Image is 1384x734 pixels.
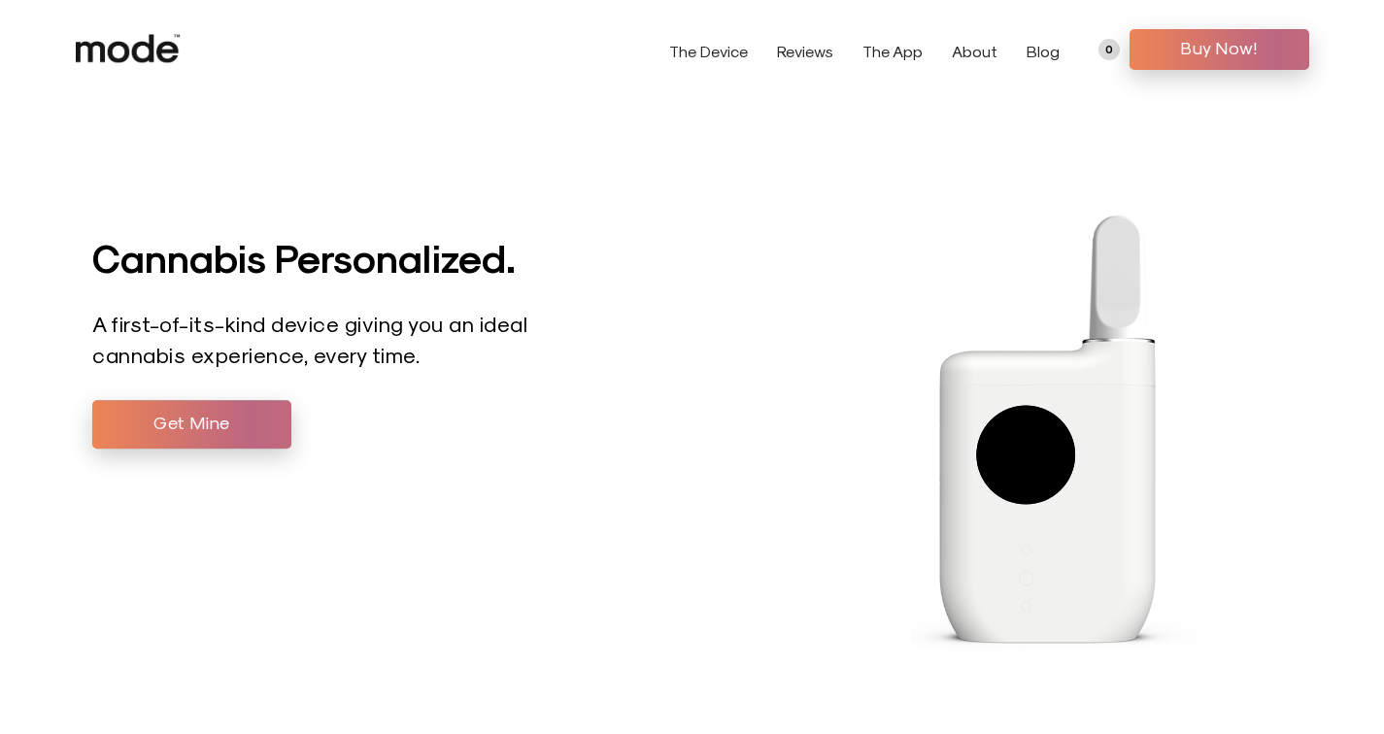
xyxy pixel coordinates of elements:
[92,400,291,449] a: Get Mine
[1098,39,1120,60] a: 0
[777,42,833,60] a: Reviews
[92,233,673,280] h1: Cannabis Personalized.
[92,309,534,371] p: A first-of-its-kind device giving you an ideal cannabis experience, every time.
[1130,29,1309,70] a: Buy Now!
[1144,33,1295,62] span: Buy Now!
[1027,42,1060,60] a: Blog
[862,42,923,60] a: The App
[669,42,748,60] a: The Device
[107,408,277,437] span: Get Mine
[952,42,997,60] a: About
